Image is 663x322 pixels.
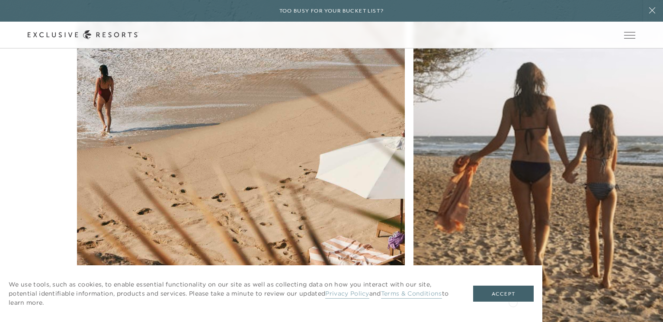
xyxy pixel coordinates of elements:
a: Terms & Conditions [381,290,442,299]
button: Open navigation [624,32,635,38]
h6: Too busy for your bucket list? [279,7,384,15]
button: Accept [473,286,534,302]
p: We use tools, such as cookies, to enable essential functionality on our site as well as collectin... [9,280,456,307]
a: Privacy Policy [325,290,369,299]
